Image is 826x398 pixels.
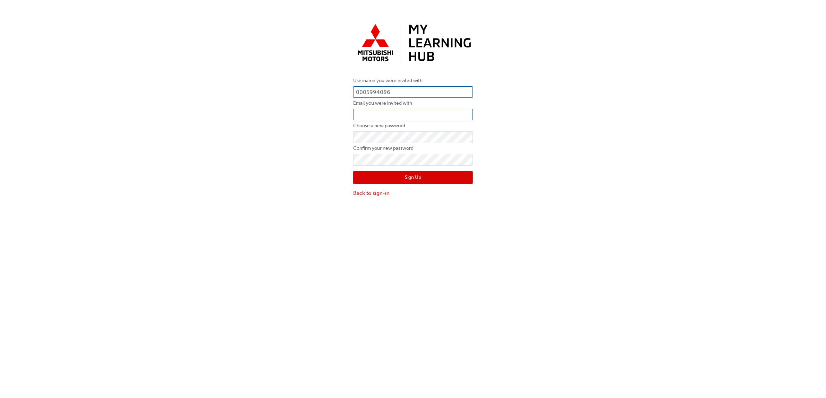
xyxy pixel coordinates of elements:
label: Choose a new password [353,122,473,130]
label: Email you were invited with [353,99,473,107]
button: Sign Up [353,171,473,184]
label: Confirm your new password [353,144,473,153]
label: Username you were invited with [353,77,473,85]
a: Back to sign-in [353,189,473,197]
img: mmal [353,21,473,66]
input: Username [353,86,473,98]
